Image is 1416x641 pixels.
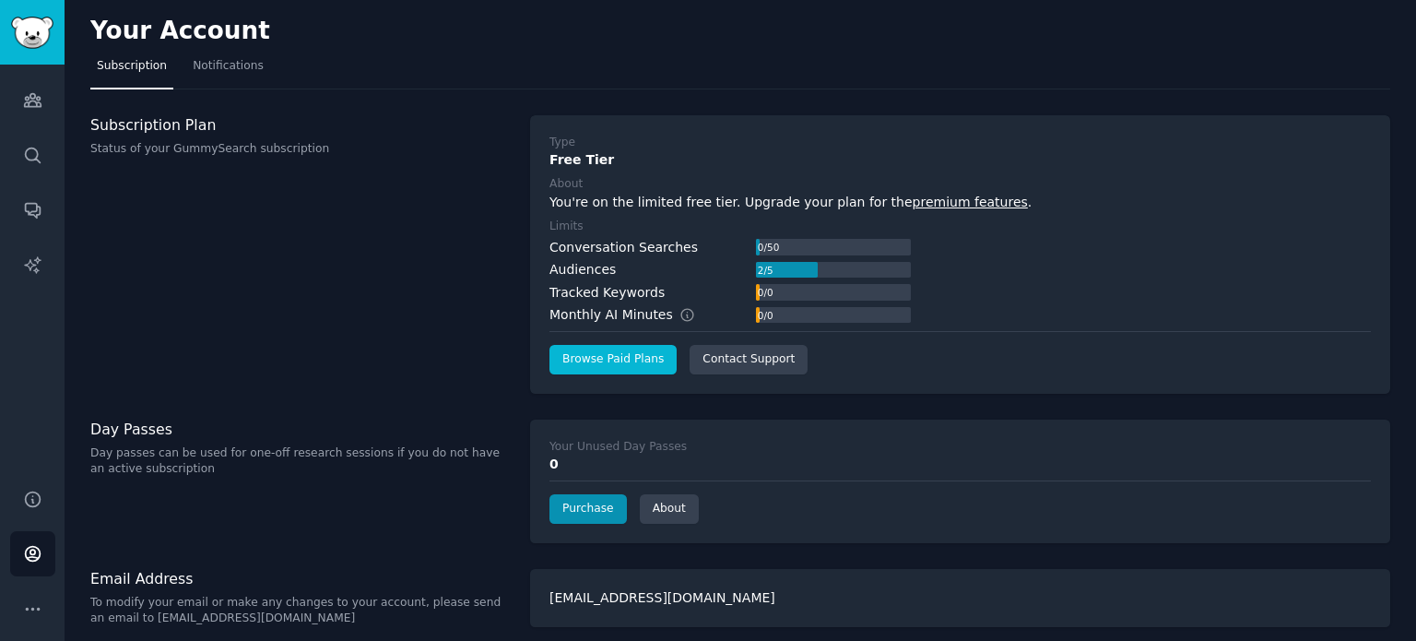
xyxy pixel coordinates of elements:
h3: Email Address [90,569,511,588]
h3: Day Passes [90,420,511,439]
div: Tracked Keywords [549,283,665,303]
a: Browse Paid Plans [549,345,677,374]
a: Purchase [549,494,627,524]
div: Type [549,135,575,151]
div: Conversation Searches [549,238,698,257]
p: Day passes can be used for one-off research sessions if you do not have an active subscription [90,445,511,478]
div: [EMAIL_ADDRESS][DOMAIN_NAME] [530,569,1390,627]
h2: Your Account [90,17,270,46]
div: About [549,176,583,193]
div: 0 / 50 [756,239,781,255]
a: Contact Support [690,345,808,374]
div: Limits [549,219,584,235]
a: premium features [913,195,1028,209]
div: Monthly AI Minutes [549,305,714,325]
div: Audiences [549,260,616,279]
img: GummySearch logo [11,17,53,49]
div: 0 / 0 [756,307,774,324]
a: Notifications [186,52,270,89]
div: 2 / 5 [756,262,774,279]
span: Subscription [97,58,167,75]
span: Notifications [193,58,264,75]
a: About [640,494,699,524]
p: Status of your GummySearch subscription [90,141,511,158]
div: You're on the limited free tier. Upgrade your plan for the . [549,193,1371,212]
div: 0 / 0 [756,284,774,301]
a: Subscription [90,52,173,89]
div: 0 [549,455,1371,474]
p: To modify your email or make any changes to your account, please send an email to [EMAIL_ADDRESS]... [90,595,511,627]
div: Free Tier [549,150,1371,170]
div: Your Unused Day Passes [549,439,687,456]
h3: Subscription Plan [90,115,511,135]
